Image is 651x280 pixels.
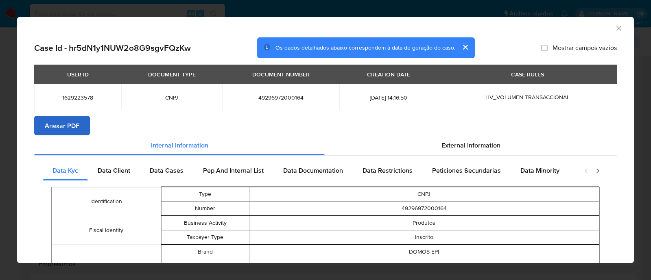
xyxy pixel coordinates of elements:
td: Type [162,187,249,201]
td: Fiscal Identity [52,216,161,245]
button: Fechar a janela [615,24,622,32]
div: CASE RULES [506,67,549,81]
td: 49296972000164 [249,201,599,215]
td: Inscrito [249,230,599,244]
td: Produtos [249,216,599,230]
h2: Case Id - hr5dN1y1NUW2o8G9sgvFQzKw [34,42,191,53]
span: Anexar PDF [45,117,79,135]
span: [DATE] 14:16:50 [349,94,428,101]
button: cerrar [455,37,475,57]
span: Peticiones Secundarias [432,166,501,175]
span: Pep And Internal List [203,166,264,175]
span: Mostrar campos vazios [553,43,617,52]
div: Detailed internal info [43,161,576,180]
div: USER ID [62,67,94,81]
span: Data Documentation [283,166,343,175]
div: Detailed info [34,135,617,155]
div: closure-recommendation-modal [17,17,634,263]
span: Data Minority [520,166,559,175]
td: Identification [52,187,161,216]
td: Domos EPI [249,259,599,273]
div: DOCUMENT TYPE [143,67,201,81]
span: Data Restrictions [363,166,413,175]
span: Data Kyc [52,166,78,175]
div: DOCUMENT NUMBER [247,67,315,81]
td: Business Activity [162,216,249,230]
span: External information [441,140,500,150]
div: CREATION DATE [362,67,415,81]
td: Taxpayer Type [162,230,249,244]
span: 49296972000164 [232,94,330,101]
input: Mostrar campos vazios [541,44,548,51]
span: Data Client [98,166,130,175]
span: CNPJ [131,94,212,101]
td: Brand [162,245,249,259]
td: Preferred Full [162,259,249,273]
span: HV_VOLUMEN TRANSACCIONAL [485,93,570,101]
span: 1629223578 [44,94,111,101]
button: Anexar PDF [34,116,90,135]
span: Internal information [151,140,208,150]
td: DOMOS EPI [249,245,599,259]
span: Data Cases [150,166,184,175]
span: Os dados detalhados abaixo correspondem à data de geração do caso. [275,43,455,52]
td: CNPJ [249,187,599,201]
td: Number [162,201,249,215]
